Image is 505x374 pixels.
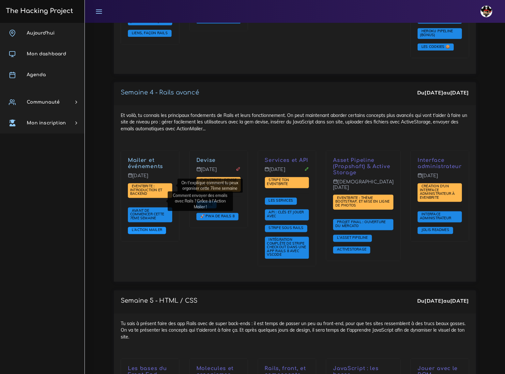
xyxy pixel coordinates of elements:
[121,297,197,304] p: Semaine 5 - HTML / CSS
[420,29,453,37] span: Heroku Pipeline (Bonus)
[267,210,304,218] span: API : clés et jouer avec
[130,227,164,232] span: L'Action Mailer
[4,7,73,15] h3: The Hacking Project
[168,191,233,211] div: Comment envoyer des emails avec Rails ? Grâce à l'Action Mailer !
[130,184,162,196] a: Eventbrite : introduction et backend
[424,89,443,96] strong: [DATE]
[130,31,169,36] a: Liens, façon Rails
[333,157,393,176] p: Asset Pipeline (Propshaft) & Active Storage
[199,214,236,219] a: 🚀 PWA de Rails 8
[420,44,451,49] span: Les cookies 🍪
[121,89,199,96] a: Semaine 4 - Rails avancé
[420,212,453,220] span: Interface administrateur
[27,72,46,77] span: Agenda
[265,167,309,177] p: [DATE]
[130,31,169,35] span: Liens, façon Rails
[196,167,241,177] p: [DATE]
[130,208,164,220] a: Avant de commencer cette 7ème semaine
[27,100,60,105] span: Communauté
[420,184,455,200] span: Création d'un interface administrateur à Evenbrite
[128,173,172,183] p: [DATE]
[335,220,386,228] span: Projet final : ouverture du mercato
[114,105,476,281] div: Et voilà, tu connais les principaux fondements de Rails et leurs fonctionnement. On peut maintena...
[481,6,492,17] img: avatar
[128,157,163,169] a: Mailer et événements
[450,89,469,96] strong: [DATE]
[417,89,469,96] div: Du au
[335,195,390,208] span: Eventbrite : thème bootstrap, et mise en ligne de photos
[196,157,216,163] a: Devise
[335,235,369,240] span: L'Asset Pipeline
[424,297,443,304] strong: [DATE]
[450,297,469,304] strong: [DATE]
[27,51,66,56] span: Mon dashboard
[418,157,462,170] p: Interface administrateur
[265,157,309,164] p: Services et API
[335,247,368,252] span: ActiveStorage
[267,198,295,203] span: Les services
[267,225,305,230] span: Stripe sous Rails
[267,178,290,186] span: Stripe ton Eventbrite
[27,31,54,36] span: Aujourd'hui
[177,179,243,193] div: On t'explique comment tu peux organiser cette 7ème semaine
[418,173,462,183] p: [DATE]
[199,178,238,190] a: Eventbrite : Devise, PWA et premières views
[420,45,451,49] a: Les cookies 🍪
[420,29,453,37] a: Heroku Pipeline (Bonus)
[130,15,163,23] span: En route [PERSON_NAME] !
[267,237,306,257] span: Intégration complète de Stripe Checkout dans une app Rails 8 avec VSCode
[333,179,393,195] p: [DEMOGRAPHIC_DATA][DATE]
[420,227,451,232] span: Jolis READMEs
[417,297,469,305] div: Du au
[130,228,164,232] a: L'Action Mailer
[27,121,66,125] span: Mon inscription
